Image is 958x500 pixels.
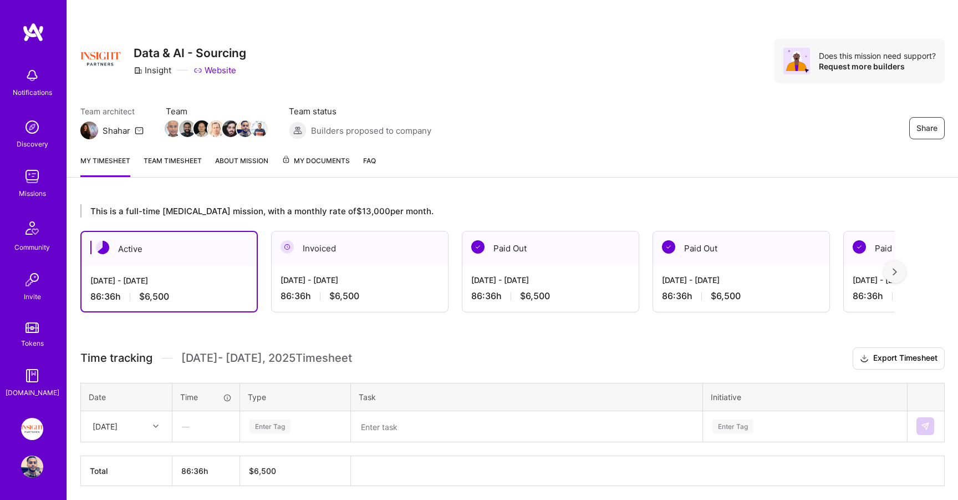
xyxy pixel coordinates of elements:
img: discovery [21,116,43,138]
div: Paid Out [653,231,829,265]
h3: Data & AI - Sourcing [134,46,246,60]
div: Time [180,391,232,403]
img: Company Logo [80,39,120,79]
i: icon Download [860,353,869,365]
img: Paid Out [471,240,485,254]
img: Team Member Avatar [179,120,196,137]
img: Paid Out [853,240,866,254]
a: Team Member Avatar [209,119,223,138]
div: [DATE] [93,421,118,432]
span: Team architect [80,105,144,117]
span: Time tracking [80,351,152,365]
img: Paid Out [662,240,675,254]
img: Team Member Avatar [237,120,253,137]
img: right [893,268,897,276]
span: $6,500 [329,290,359,302]
img: Team Member Avatar [222,120,239,137]
i: icon Chevron [153,423,159,429]
div: Enter Tag [712,418,753,435]
div: Invoiced [272,231,448,265]
img: Team Member Avatar [208,120,225,137]
a: Team timesheet [144,155,202,177]
div: [DATE] - [DATE] [90,275,248,286]
img: Invoiced [281,240,294,254]
div: 86:36 h [281,290,439,302]
div: Paid Out [462,231,639,265]
i: icon Mail [135,126,144,135]
div: Discovery [17,138,48,150]
span: [DATE] - [DATE] , 2025 Timesheet [181,351,352,365]
div: This is a full-time [MEDICAL_DATA] mission, with a monthly rate of $13,000 per month. [80,204,895,218]
img: Team Architect [80,122,98,139]
img: Active [96,241,109,254]
div: 86:36 h [90,291,248,302]
img: Invite [21,269,43,291]
a: User Avatar [18,456,46,478]
div: Insight [134,64,171,76]
div: [DATE] - [DATE] [281,274,439,286]
a: Insight Partners: Data & AI - Sourcing [18,418,46,440]
button: Export Timesheet [853,347,945,370]
a: FAQ [363,155,376,177]
img: Submit [921,422,930,431]
a: About Mission [215,155,268,177]
div: 86:36 h [471,290,630,302]
img: guide book [21,365,43,387]
img: Builders proposed to company [289,122,307,139]
th: Date [81,383,172,411]
div: Request more builders [819,61,936,72]
div: — [173,412,239,441]
button: Share [909,117,945,139]
a: Team Member Avatar [195,119,209,138]
th: Type [240,383,351,411]
input: overall type: UNKNOWN_TYPE server type: NO_SERVER_DATA heuristic type: UNKNOWN_TYPE label: Enter ... [711,421,712,432]
div: 86:36 h [662,290,821,302]
div: Missions [19,188,46,199]
img: Avatar [783,48,810,74]
div: Initiative [711,391,899,403]
img: Community [19,215,45,241]
a: Website [193,64,236,76]
th: 86:36h [172,456,240,486]
img: User Avatar [21,456,43,478]
a: Team Member Avatar [223,119,238,138]
img: tokens [26,322,39,333]
div: Enter Tag [249,418,291,435]
th: Task [351,383,703,411]
img: teamwork [21,165,43,188]
textarea: overall type: UNKNOWN_TYPE server type: NO_SERVER_DATA heuristic type: UNKNOWN_TYPE label: Enter ... [352,412,701,441]
div: Community [14,241,50,253]
div: Active [81,232,257,266]
img: Team Member Avatar [165,120,181,137]
div: [DATE] - [DATE] [662,274,821,286]
th: Total [81,456,172,486]
span: $6,500 [711,290,741,302]
span: $6,500 [139,291,169,302]
img: bell [21,64,43,87]
a: Team Member Avatar [252,119,267,138]
i: icon CompanyGray [134,66,142,75]
img: Team Member Avatar [251,120,268,137]
div: Notifications [13,87,52,98]
a: My timesheet [80,155,130,177]
span: Share [916,123,937,134]
span: Team [166,105,267,117]
div: Tokens [21,337,44,349]
span: $6,500 [520,290,550,302]
img: Insight Partners: Data & AI - Sourcing [21,418,43,440]
div: [DATE] - [DATE] [471,274,630,286]
a: Team Member Avatar [166,119,180,138]
div: [DOMAIN_NAME] [6,387,59,398]
span: My Documents [282,155,350,167]
div: Shahar [103,125,130,137]
th: $6,500 [240,456,351,486]
a: Team Member Avatar [238,119,252,138]
div: Does this mission need support? [819,50,936,61]
img: logo [22,22,44,42]
a: Team Member Avatar [180,119,195,138]
a: My Documents [282,155,350,177]
span: Team status [289,105,431,117]
div: Invite [24,291,41,302]
input: overall type: UNKNOWN_TYPE server type: NO_SERVER_DATA heuristic type: UNKNOWN_TYPE label: Enter ... [248,421,249,432]
span: Builders proposed to company [311,125,431,137]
